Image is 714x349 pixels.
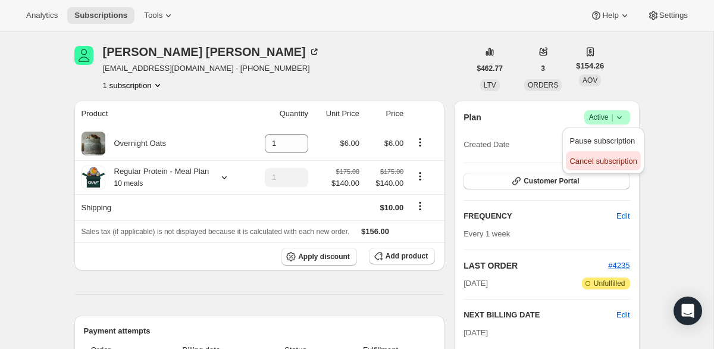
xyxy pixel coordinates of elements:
[380,203,403,212] span: $10.00
[380,168,403,175] small: $175.00
[566,131,640,150] button: Pause subscription
[524,176,579,186] span: Customer Portal
[576,60,604,72] span: $154.26
[331,177,359,189] span: $140.00
[608,260,630,272] button: #4235
[528,81,558,89] span: ORDERS
[312,101,363,127] th: Unit Price
[411,136,430,149] button: Product actions
[464,328,488,337] span: [DATE]
[103,46,320,58] div: [PERSON_NAME] [PERSON_NAME]
[464,210,616,222] h2: FREQUENCY
[464,260,608,272] h2: LAST ORDER
[74,101,249,127] th: Product
[674,297,702,325] div: Open Intercom Messenger
[105,166,209,189] div: Regular Protein - Meal Plan
[616,210,630,222] span: Edit
[340,139,359,148] span: $6.00
[541,64,545,73] span: 3
[105,138,166,149] div: Overnight Oats
[583,76,597,85] span: AOV
[608,261,630,270] a: #4235
[464,309,616,321] h2: NEXT BILLING DATE
[464,229,510,238] span: Every 1 week
[367,177,403,189] span: $140.00
[281,248,357,266] button: Apply discount
[411,200,430,213] button: Shipping actions
[103,63,320,74] span: [EMAIL_ADDRESS][DOMAIN_NAME] · [PHONE_NUMBER]
[464,278,488,289] span: [DATE]
[82,132,105,155] img: product img
[609,207,637,226] button: Edit
[464,139,509,151] span: Created Date
[137,7,181,24] button: Tools
[361,227,389,236] span: $156.00
[74,11,127,20] span: Subscriptions
[569,136,635,145] span: Pause subscription
[248,101,312,127] th: Quantity
[336,168,359,175] small: $175.00
[144,11,162,20] span: Tools
[26,11,58,20] span: Analytics
[386,251,428,261] span: Add product
[534,60,552,77] button: 3
[583,7,637,24] button: Help
[114,179,143,188] small: 10 meals
[19,7,65,24] button: Analytics
[470,60,510,77] button: $462.77
[74,46,93,65] span: Laura Bianchini
[464,111,481,123] h2: Plan
[589,111,625,123] span: Active
[477,64,503,73] span: $462.77
[369,248,435,264] button: Add product
[82,228,350,236] span: Sales tax (if applicable) is not displayed because it is calculated with each new order.
[82,166,105,189] img: product img
[659,11,688,20] span: Settings
[411,170,430,183] button: Product actions
[566,151,640,170] button: Cancel subscription
[464,173,630,189] button: Customer Portal
[611,113,613,122] span: |
[84,325,436,337] h2: Payment attempts
[74,194,249,220] th: Shipping
[363,101,407,127] th: Price
[384,139,404,148] span: $6.00
[569,157,637,166] span: Cancel subscription
[67,7,134,24] button: Subscriptions
[298,252,350,261] span: Apply discount
[616,309,630,321] button: Edit
[640,7,695,24] button: Settings
[594,279,625,288] span: Unfulfilled
[602,11,618,20] span: Help
[484,81,496,89] span: LTV
[103,79,164,91] button: Product actions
